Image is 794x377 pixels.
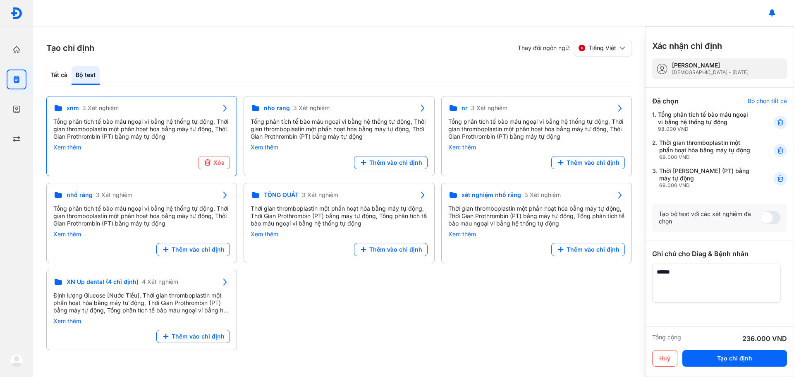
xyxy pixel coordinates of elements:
div: 2. [652,139,753,161]
div: [DEMOGRAPHIC_DATA] - [DATE] [672,69,749,76]
div: Tổng phân tích tế bào máu ngoại vi bằng hệ thống tự động, Thời gian thromboplastin một phần hoạt ... [251,118,427,140]
button: Xóa [198,156,230,169]
div: Tạo bộ test với các xét nghiệm đã chọn [659,210,761,225]
span: 3 Xét nghiệm [96,191,132,199]
span: xnm [67,104,79,112]
div: Tổng phân tích tế bào máu ngoại vi bằng hệ thống tự động, Thời gian thromboplastin một phần hoạt ... [53,205,230,227]
span: 3 Xét nghiệm [524,191,561,199]
div: Xem thêm [53,144,230,151]
div: Đã chọn [652,96,679,106]
span: nr [462,104,468,112]
div: Thay đổi ngôn ngữ: [518,40,632,56]
div: Bộ test [72,66,100,85]
div: 236.000 VND [742,334,787,343]
div: Thời gian thromboplastin một phần hoạt hóa bằng máy tự động, Thời Gian Prothrombin (PT) bằng máy ... [251,205,427,227]
span: Thêm vào chỉ định [567,159,619,166]
span: TỔNG QUÁT [264,191,299,199]
img: logo [10,354,23,367]
div: Xem thêm [448,231,625,238]
button: Thêm vào chỉ định [551,156,625,169]
div: Tất cả [46,66,72,85]
span: 4 Xét nghiệm [142,278,178,286]
div: Thời gian thromboplastin một phần hoạt hóa bằng máy tự động [659,139,753,161]
button: Thêm vào chỉ định [156,243,230,256]
div: Tổng phân tích tế bào máu ngoại vi bằng hệ thống tự động, Thời gian thromboplastin một phần hoạt ... [448,118,625,140]
span: 3 Xét nghiệm [302,191,338,199]
button: Thêm vào chỉ định [354,156,428,169]
h3: Tạo chỉ định [46,42,94,54]
div: Tổng phân tích tế bào máu ngoại vi bằng hệ thống tự động, Thời gian thromboplastin một phần hoạt ... [53,118,230,140]
span: 3 Xét nghiệm [82,104,119,112]
div: 98.000 VND [658,126,753,132]
div: Tổng phân tích tế bào máu ngoại vi bằng hệ thống tự động [658,111,753,132]
span: Thêm vào chỉ định [172,333,225,340]
span: Xóa [213,159,225,166]
div: 1. [652,111,753,132]
div: 69.000 VND [659,182,753,189]
span: XN Up dental (4 chỉ định) [67,278,139,286]
div: Tổng cộng [652,334,681,343]
div: Thời [PERSON_NAME] (PT) bằng máy tự động [659,167,753,189]
div: Định lượng Glucose [Nước Tiểu], Thời gian thromboplastin một phần hoạt hóa bằng máy tự động, Thời... [53,292,230,314]
span: 3 Xét nghiệm [293,104,330,112]
span: Thêm vào chỉ định [369,246,422,253]
div: 3. [652,167,753,189]
div: Xem thêm [251,144,427,151]
div: Xem thêm [53,231,230,238]
div: Thời gian thromboplastin một phần hoạt hóa bằng máy tự động, Thời Gian Prothrombin (PT) bằng máy ... [448,205,625,227]
div: 69.000 VND [659,154,753,161]
div: Bỏ chọn tất cả [748,97,787,105]
button: Tạo chỉ định [682,350,787,367]
div: Xem thêm [53,317,230,325]
span: 3 Xét nghiệm [471,104,507,112]
button: Huỷ [652,350,677,367]
button: Thêm vào chỉ định [551,243,625,256]
div: Xem thêm [448,144,625,151]
h3: Xác nhận chỉ định [652,40,722,52]
span: Thêm vào chỉ định [369,159,422,166]
img: logo [10,7,23,19]
div: [PERSON_NAME] [672,62,749,69]
span: Tiếng Việt [588,44,616,52]
button: Thêm vào chỉ định [156,330,230,343]
div: Ghi chú cho Diag & Bệnh nhân [652,249,787,259]
span: xét nghiệm nhổ răng [462,191,521,199]
div: Xem thêm [251,231,427,238]
span: nho rang [264,104,290,112]
span: Thêm vào chỉ định [172,246,225,253]
span: nhổ răng [67,191,93,199]
span: Thêm vào chỉ định [567,246,619,253]
button: Thêm vào chỉ định [354,243,428,256]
